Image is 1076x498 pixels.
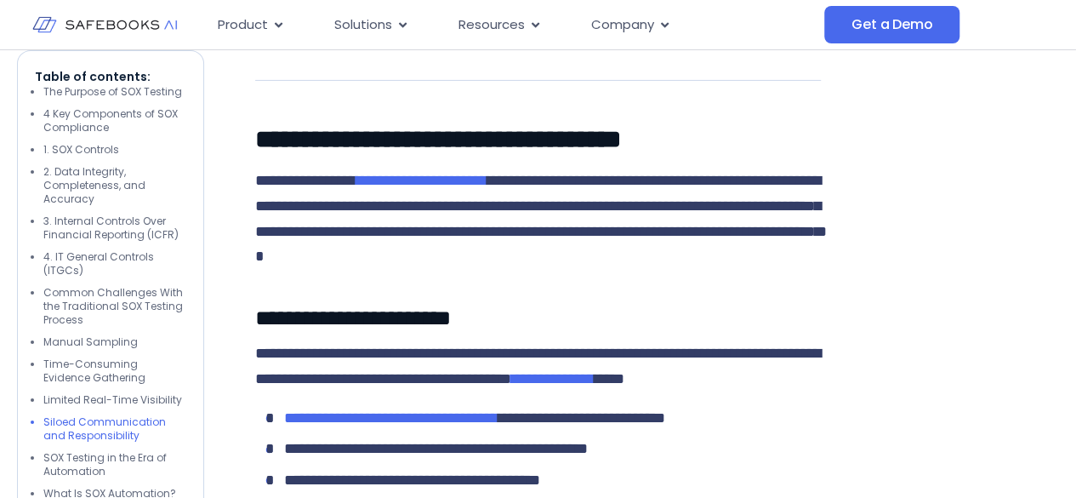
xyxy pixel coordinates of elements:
li: Siloed Communication and Responsibility [43,415,186,443]
li: Limited Real-Time Visibility [43,393,186,407]
p: Table of contents: [35,68,186,85]
span: Solutions [334,15,392,35]
div: Menu Toggle [204,9,824,42]
span: Resources [458,15,525,35]
li: Common Challenges With the Traditional SOX Testing Process [43,286,186,327]
li: 1. SOX Controls [43,143,186,157]
nav: Menu [204,9,824,42]
a: Get a Demo [824,6,959,43]
li: Manual Sampling [43,335,186,349]
span: Get a Demo [851,16,932,33]
li: The Purpose of SOX Testing [43,85,186,99]
span: Company [591,15,654,35]
li: 4. IT General Controls (ITGCs) [43,250,186,278]
span: Product [218,15,268,35]
li: Time-Consuming Evidence Gathering [43,358,186,385]
li: 4 Key Components of SOX Compliance [43,107,186,135]
li: 2. Data Integrity, Completeness, and Accuracy [43,165,186,206]
li: 3. Internal Controls Over Financial Reporting (ICFR) [43,215,186,242]
li: SOX Testing in the Era of Automation [43,451,186,478]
